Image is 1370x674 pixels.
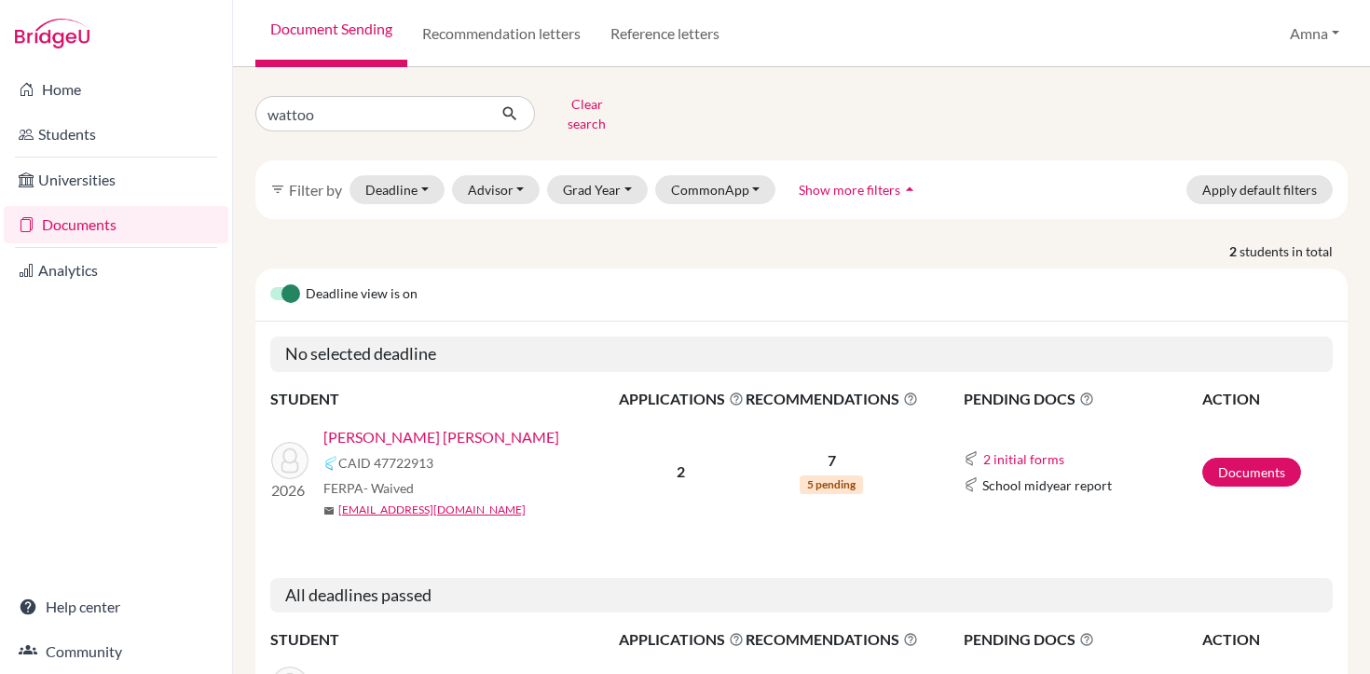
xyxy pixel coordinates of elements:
[270,337,1333,372] h5: No selected deadline
[1229,241,1240,261] strong: 2
[982,448,1065,470] button: 2 initial forms
[4,252,228,289] a: Analytics
[619,628,744,651] span: APPLICATIONS
[270,182,285,197] i: filter_list
[15,19,89,48] img: Bridge-U
[1240,241,1348,261] span: students in total
[1281,16,1348,51] button: Amna
[338,502,526,518] a: [EMAIL_ADDRESS][DOMAIN_NAME]
[655,175,776,204] button: CommonApp
[323,426,559,448] a: [PERSON_NAME] [PERSON_NAME]
[746,388,918,410] span: RECOMMENDATIONS
[306,283,418,306] span: Deadline view is on
[964,628,1201,651] span: PENDING DOCS
[4,633,228,670] a: Community
[800,475,863,494] span: 5 pending
[799,182,900,198] span: Show more filters
[4,116,228,153] a: Students
[964,451,979,466] img: Common App logo
[4,161,228,199] a: Universities
[271,479,308,502] p: 2026
[677,462,685,480] b: 2
[746,628,918,651] span: RECOMMENDATIONS
[270,627,618,652] th: STUDENT
[1186,175,1333,204] button: Apply default filters
[270,578,1333,613] h5: All deadlines passed
[452,175,541,204] button: Advisor
[349,175,445,204] button: Deadline
[900,180,919,199] i: arrow_drop_up
[323,478,414,498] span: FERPA
[363,480,414,496] span: - Waived
[271,442,308,479] img: Wattoo, Rania Khurram
[323,456,338,471] img: Common App logo
[338,453,433,473] span: CAID 47722913
[964,477,979,492] img: Common App logo
[4,588,228,626] a: Help center
[619,388,744,410] span: APPLICATIONS
[964,388,1201,410] span: PENDING DOCS
[982,475,1112,495] span: School midyear report
[289,181,342,199] span: Filter by
[547,175,648,204] button: Grad Year
[255,96,486,131] input: Find student by name...
[4,206,228,243] a: Documents
[783,175,935,204] button: Show more filtersarrow_drop_up
[270,387,618,411] th: STUDENT
[1201,627,1333,652] th: ACTION
[1202,458,1301,487] a: Documents
[746,449,918,472] p: 7
[535,89,638,138] button: Clear search
[4,71,228,108] a: Home
[1201,387,1333,411] th: ACTION
[323,505,335,516] span: mail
